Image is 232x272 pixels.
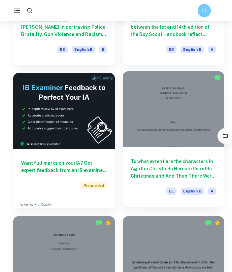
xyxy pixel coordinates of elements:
h6: Want full marks on your IA ? Get expert feedback from an IB examiner! [21,159,107,174]
span: English B [181,46,204,53]
span: English B [72,46,95,53]
img: Marked [96,220,102,226]
div: Premium [214,220,221,226]
button: Filter [219,129,232,143]
button: CL [198,4,211,17]
span: EE [166,187,177,195]
h6: To what extent do the differences between the 1st and 14th edition of the Boy Scout Handbook refl... [131,16,216,38]
span: EE [57,46,68,53]
span: EE [166,46,177,53]
span: English B [181,187,204,195]
a: To what extent are the characters in Agatha Christie9s Hercule Poirot9s Christmas and And Then Th... [123,73,224,209]
h6: How successful was [PERSON_NAME] in portraying Police Brutality, Gun Violence and Racism towards ... [21,16,107,38]
span: A [208,187,216,195]
h6: CL [201,7,208,14]
span: B [99,46,107,53]
img: Marked [205,220,212,226]
span: A [208,46,216,53]
span: Promoted [81,182,107,189]
img: Marked [214,75,221,81]
h6: To what extent are the characters in Agatha Christie9s Hercule Poirot9s Christmas and And Then Th... [131,158,216,180]
a: Advertise with Clastify [20,202,52,207]
img: Thumbnail [13,73,115,149]
div: Premium [105,220,112,226]
a: Want full marks on yourIA? Get expert feedback from an IB examiner!PromotedAdvertise with Clastify [13,73,115,209]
